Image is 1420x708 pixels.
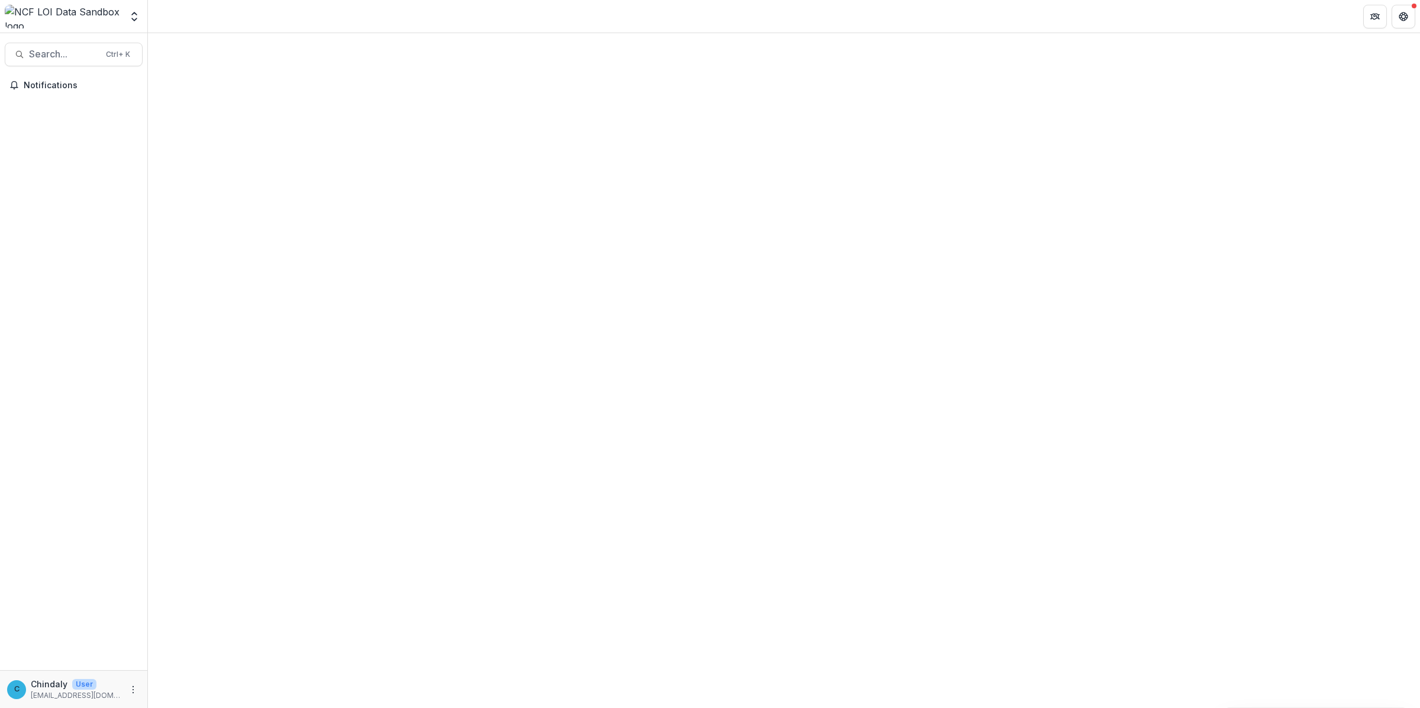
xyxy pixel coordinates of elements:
[5,5,121,28] img: NCF LOI Data Sandbox logo
[24,81,138,91] span: Notifications
[14,686,20,693] div: Chindaly
[153,8,203,25] nav: breadcrumb
[126,683,140,697] button: More
[29,49,99,60] span: Search...
[1363,5,1387,28] button: Partners
[31,678,67,690] p: Chindaly
[5,76,143,95] button: Notifications
[5,43,143,66] button: Search...
[1392,5,1415,28] button: Get Help
[104,48,133,61] div: Ctrl + K
[72,679,96,690] p: User
[31,690,121,701] p: [EMAIL_ADDRESS][DOMAIN_NAME]
[126,5,143,28] button: Open entity switcher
